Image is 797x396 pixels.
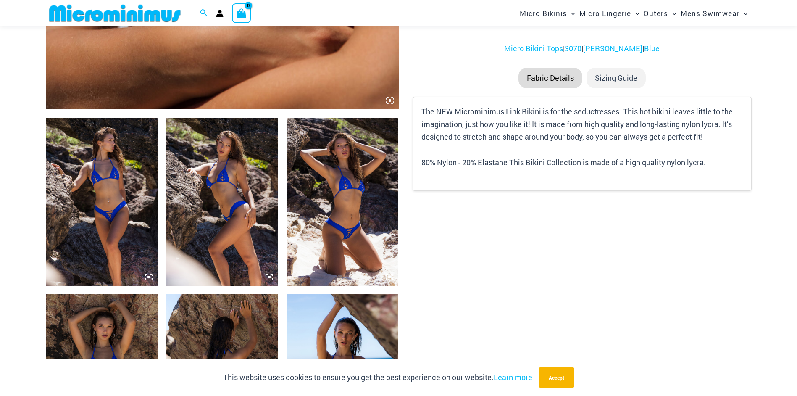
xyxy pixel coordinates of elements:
img: Link Cobalt Blue 3070 Top 4955 Bottom [166,118,278,286]
a: [PERSON_NAME] [583,43,642,53]
a: View Shopping Cart, empty [232,3,251,23]
p: | | | [413,42,751,55]
img: Link Cobalt Blue 3070 Top 4955 Bottom [46,118,158,286]
a: OutersMenu ToggleMenu Toggle [642,3,679,24]
span: Mens Swimwear [681,3,739,24]
li: Fabric Details [518,68,582,89]
p: 80% Nylon - 20% Elastane This Bikini Collection is made of a high quality nylon lycra. [421,156,742,169]
span: Menu Toggle [668,3,676,24]
a: Micro BikinisMenu ToggleMenu Toggle [518,3,577,24]
span: Menu Toggle [739,3,748,24]
span: Outers [644,3,668,24]
img: MM SHOP LOGO FLAT [46,4,184,23]
span: Menu Toggle [631,3,639,24]
p: This website uses cookies to ensure you get the best experience on our website. [223,371,532,384]
a: Account icon link [216,10,224,17]
nav: Site Navigation [516,1,752,25]
button: Accept [539,367,574,388]
p: The NEW Microminimus Link Bikini is for the seductresses. This hot bikini leaves little to the im... [421,106,742,143]
span: Micro Bikinis [520,3,567,24]
a: Blue [644,43,660,53]
a: 3070 [565,43,581,53]
a: Micro Bikini Tops [504,43,563,53]
li: Sizing Guide [587,68,646,89]
a: Mens SwimwearMenu ToggleMenu Toggle [679,3,750,24]
a: Search icon link [200,8,208,19]
span: Micro Lingerie [579,3,631,24]
a: Learn more [494,372,532,382]
span: Menu Toggle [567,3,575,24]
img: Link Cobalt Blue 3070 Top 4955 Bottom [287,118,399,286]
a: Micro LingerieMenu ToggleMenu Toggle [577,3,642,24]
